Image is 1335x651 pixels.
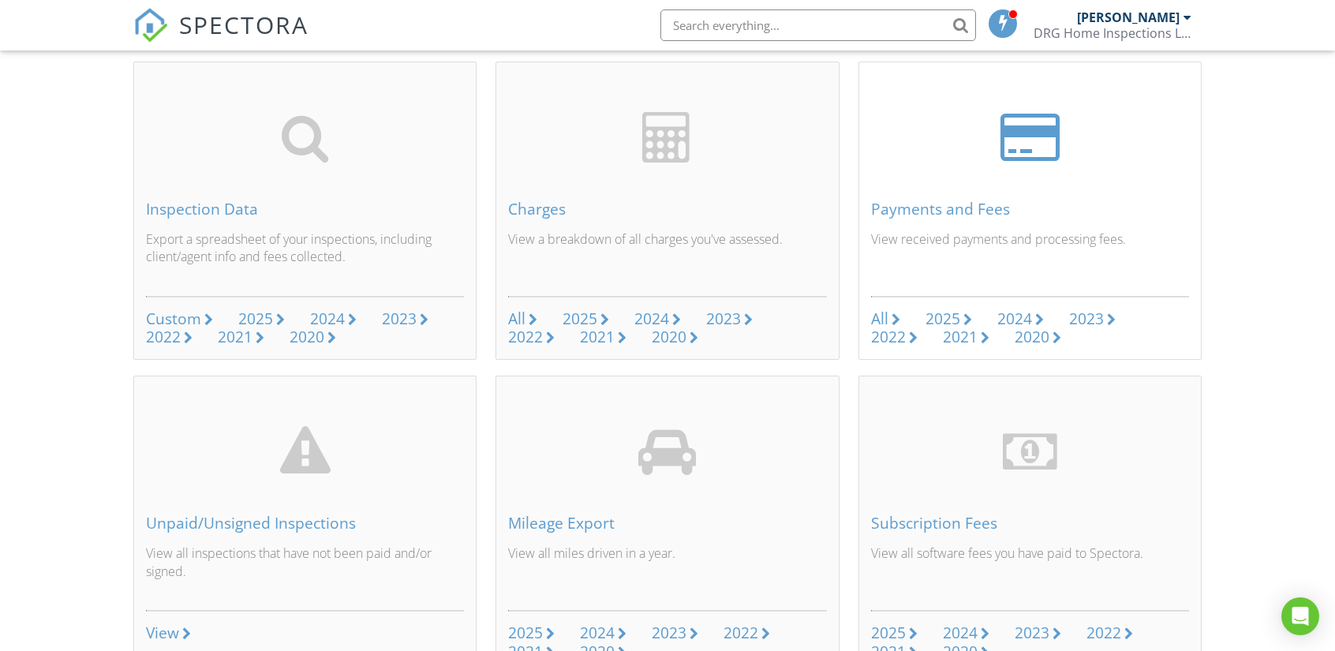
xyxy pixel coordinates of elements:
a: 2022 [1086,624,1133,642]
a: 2024 [634,310,681,328]
div: 2025 [926,308,960,329]
div: 2023 [1015,622,1049,643]
div: 2025 [563,308,597,329]
div: 2022 [508,326,543,347]
a: 2020 [1015,328,1061,346]
div: 2020 [290,326,324,347]
img: The Best Home Inspection Software - Spectora [133,8,168,43]
div: Custom [146,308,201,329]
a: 2023 [1015,624,1061,642]
div: 2025 [508,622,543,643]
div: Unpaid/Unsigned Inspections [146,514,464,532]
div: [PERSON_NAME] [1077,9,1180,25]
a: 2025 [238,310,285,328]
a: 2024 [943,624,989,642]
div: 2024 [310,308,345,329]
div: 2023 [652,622,686,643]
a: 2020 [652,328,698,346]
a: 2024 [997,310,1044,328]
a: 2022 [724,624,770,642]
p: Export a spreadsheet of your inspections, including client/agent info and fees collected. [146,230,464,283]
a: 2024 [310,310,357,328]
div: 2022 [871,326,906,347]
a: 2021 [218,328,264,346]
div: 2023 [382,308,417,329]
span: SPECTORA [179,8,309,41]
a: 2025 [871,624,918,642]
div: Mileage Export [508,514,826,532]
div: Charges [508,200,826,218]
a: All [508,310,537,328]
div: Inspection Data [146,200,464,218]
div: 2024 [943,622,978,643]
a: 2022 [871,328,918,346]
a: 2023 [382,310,428,328]
a: Custom [146,310,213,328]
div: All [871,308,888,329]
div: 2025 [238,308,273,329]
p: View received payments and processing fees. [871,230,1189,283]
div: 2025 [871,622,906,643]
div: 2020 [652,326,686,347]
div: 2021 [943,326,978,347]
div: 2022 [724,622,758,643]
p: View all inspections that have not been paid and/or signed. [146,544,464,597]
div: Open Intercom Messenger [1281,597,1319,635]
a: 2023 [1069,310,1116,328]
div: View [146,624,179,642]
div: 2022 [146,326,181,347]
div: Subscription Fees [871,514,1189,532]
a: 2022 [146,328,193,346]
a: 2022 [508,328,555,346]
p: View a breakdown of all charges you've assessed. [508,230,826,283]
p: View all software fees you have paid to Spectora. [871,544,1189,597]
a: SPECTORA [133,21,309,54]
a: 2025 [926,310,972,328]
div: 2024 [580,622,615,643]
a: 2021 [580,328,626,346]
div: 2022 [1086,622,1121,643]
div: 2023 [706,308,741,329]
div: 2024 [634,308,669,329]
a: 2020 [290,328,336,346]
div: DRG Home Inspections LLC [1034,25,1191,41]
a: 2021 [943,328,989,346]
a: All [871,310,900,328]
a: 2023 [706,310,753,328]
a: 2023 [652,624,698,642]
div: 2021 [580,326,615,347]
span: View all miles driven in a year. [508,544,675,562]
a: 2024 [580,624,626,642]
div: 2021 [218,326,252,347]
a: 2025 [563,310,609,328]
div: 2024 [997,308,1032,329]
div: 2020 [1015,326,1049,347]
a: 2025 [508,624,555,642]
div: 2023 [1069,308,1104,329]
div: All [508,308,525,329]
div: Payments and Fees [871,200,1189,218]
input: Search everything... [660,9,976,41]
